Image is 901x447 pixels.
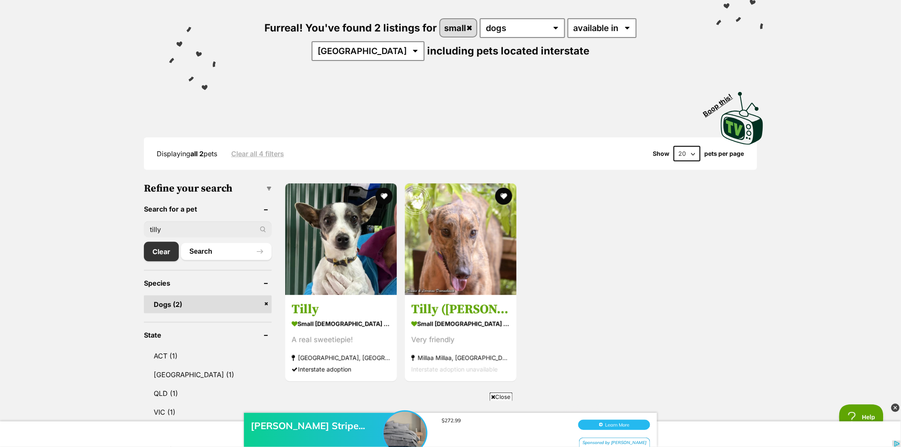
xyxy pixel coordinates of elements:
[144,242,179,261] a: Clear
[376,188,393,205] button: favourite
[157,149,217,158] span: Displaying pets
[144,279,272,287] header: Species
[705,150,744,157] label: pets per page
[578,24,650,34] button: Learn More
[285,183,397,295] img: Tilly - Jack Russell Terrier Dog
[144,205,272,213] header: Search for a pet
[231,150,284,158] a: Clear all 4 filters
[427,45,589,57] span: including pets located interstate
[411,334,510,346] div: Very friendly
[181,243,272,260] button: Search
[285,295,397,381] a: Tilly small [DEMOGRAPHIC_DATA] Dog A real sweetiepie! [GEOGRAPHIC_DATA], [GEOGRAPHIC_DATA] Inters...
[144,331,272,339] header: State
[292,301,390,318] h3: Tilly
[721,84,763,146] a: Boop this!
[442,21,569,28] div: $272.99
[144,347,272,365] a: ACT (1)
[251,24,387,36] div: [PERSON_NAME] Stripe...
[440,19,476,37] a: small
[653,150,669,157] span: Show
[721,92,763,145] img: PetRescue TV logo
[496,188,513,205] button: favourite
[702,87,741,118] span: Boop this!
[144,221,272,238] input: Toby
[144,366,272,384] a: [GEOGRAPHIC_DATA] (1)
[411,301,510,318] h3: Tilly ([PERSON_NAME])
[411,352,510,364] strong: Millaa Millaa, [GEOGRAPHIC_DATA]
[405,183,516,295] img: Tilly (Harra's Tilly) - Greyhound Dog
[264,22,437,34] span: Furreal! You've found 2 listings for
[190,149,204,158] strong: all 2
[891,404,900,412] img: close_grey_3x.png
[144,384,272,402] a: QLD (1)
[579,42,650,52] div: Sponsored by [PERSON_NAME]
[411,366,498,373] span: Interstate adoption unavailable
[144,295,272,313] a: Dogs (2)
[144,183,272,195] h3: Refine your search
[292,318,390,330] strong: small [DEMOGRAPHIC_DATA] Dog
[405,295,516,381] a: Tilly ([PERSON_NAME]) small [DEMOGRAPHIC_DATA] Dog Very friendly Millaa Millaa, [GEOGRAPHIC_DATA]...
[384,16,426,58] img: Sheridan Reilly Stripe...
[292,334,390,346] div: A real sweetiepie!
[411,318,510,330] strong: small [DEMOGRAPHIC_DATA] Dog
[292,364,390,375] div: Interstate adoption
[490,393,513,401] span: Close
[292,352,390,364] strong: [GEOGRAPHIC_DATA], [GEOGRAPHIC_DATA]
